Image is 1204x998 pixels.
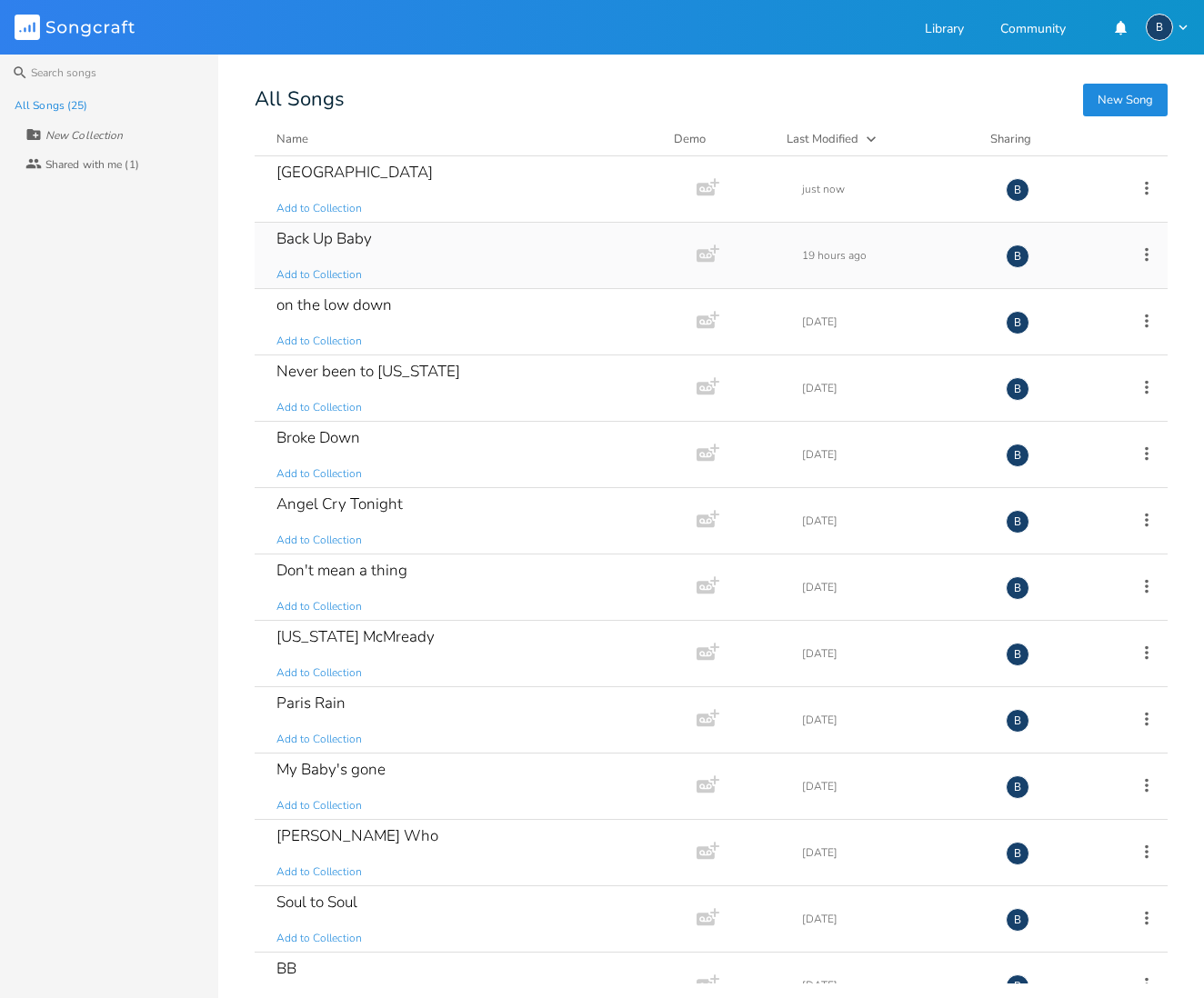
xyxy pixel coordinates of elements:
button: Name [276,130,652,148]
div: boywells [1006,178,1029,202]
div: Back Up Baby [276,231,372,246]
div: Name [276,131,308,147]
button: B [1146,14,1189,41]
div: Last Modified [787,131,858,147]
div: boywells [1006,709,1029,733]
div: Shared with me (1) [45,159,139,170]
span: Add to Collection [276,864,362,880]
div: boywells [1006,245,1029,268]
div: [DATE] [802,847,984,858]
div: New Collection [45,130,123,141]
div: BB [276,961,296,976]
span: Add to Collection [276,533,362,548]
span: Add to Collection [276,334,362,349]
div: [DATE] [802,449,984,460]
div: boywells [1006,643,1029,666]
div: Angel Cry Tonight [276,496,403,512]
span: Add to Collection [276,732,362,747]
div: 19 hours ago [802,250,984,261]
div: Demo [674,130,765,148]
div: just now [802,184,984,195]
span: Add to Collection [276,931,362,946]
div: Paris Rain [276,695,346,711]
span: Add to Collection [276,267,362,283]
div: boywells [1006,842,1029,865]
div: All Songs [255,91,1168,108]
div: boywells [1006,775,1029,799]
div: [GEOGRAPHIC_DATA] [276,165,433,180]
div: boywells [1006,908,1029,932]
span: Add to Collection [276,466,362,482]
span: Add to Collection [276,798,362,813]
span: Add to Collection [276,201,362,216]
div: Soul to Soul [276,894,357,910]
div: boywells [1006,311,1029,334]
div: boywells [1006,444,1029,467]
div: boywells [1006,510,1029,534]
div: [DATE] [802,781,984,792]
div: [DATE] [802,648,984,659]
div: Don't mean a thing [276,563,407,578]
div: My Baby's gone [276,762,386,777]
div: [US_STATE] McMready [276,629,435,644]
div: [DATE] [802,913,984,924]
div: All Songs (25) [15,100,87,111]
div: [DATE] [802,714,984,725]
div: [DATE] [802,582,984,593]
div: [DATE] [802,316,984,327]
button: New Song [1083,84,1168,116]
div: [DATE] [802,980,984,991]
a: Library [925,23,964,38]
div: Broke Down [276,430,360,445]
div: boywells [1006,576,1029,600]
div: Sharing [990,130,1099,148]
a: Community [1000,23,1066,38]
div: [DATE] [802,515,984,526]
div: on the low down [276,297,392,313]
div: boywells [1146,14,1173,41]
span: Add to Collection [276,400,362,415]
div: [PERSON_NAME] Who [276,828,438,843]
div: Never been to [US_STATE] [276,364,460,379]
span: Add to Collection [276,599,362,614]
div: [DATE] [802,383,984,394]
div: boywells [1006,974,1029,998]
div: boywells [1006,377,1029,401]
button: Last Modified [787,130,968,148]
span: Add to Collection [276,665,362,681]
